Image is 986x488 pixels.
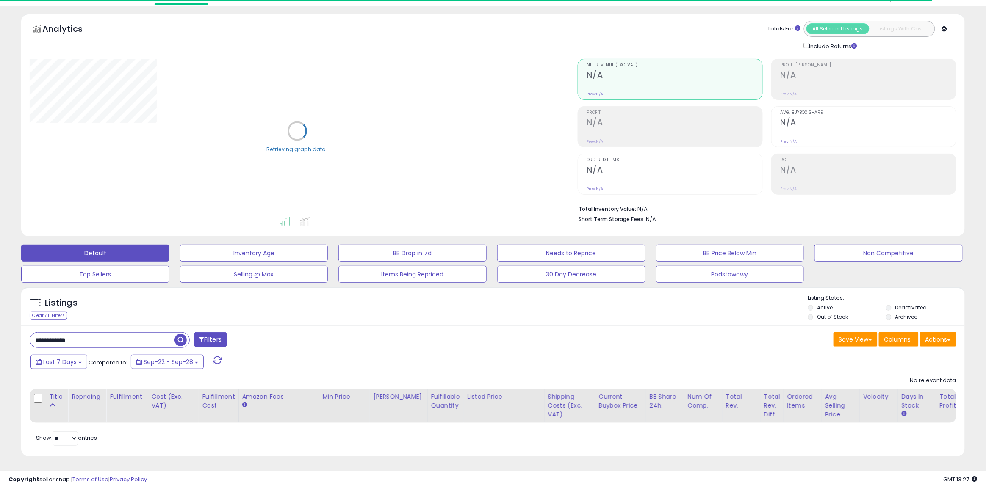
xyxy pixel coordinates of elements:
[781,70,956,82] h2: N/A
[131,355,204,369] button: Sep-22 - Sep-28
[781,118,956,129] h2: N/A
[202,392,235,410] div: Fulfillment Cost
[787,392,818,410] div: Ordered Items
[497,266,645,283] button: 30 Day Decrease
[895,304,927,311] label: Deactivated
[89,358,127,367] span: Compared to:
[814,245,963,262] button: Non Competitive
[781,63,956,68] span: Profit [PERSON_NAME]
[30,312,67,320] div: Clear All Filters
[431,392,460,410] div: Fulfillable Quantity
[817,304,833,311] label: Active
[110,392,144,401] div: Fulfillment
[152,392,195,410] div: Cost (Exc. VAT)
[688,392,719,410] div: Num of Comp.
[8,475,39,483] strong: Copyright
[587,63,762,68] span: Net Revenue (Exc. VAT)
[72,475,108,483] a: Terms of Use
[944,475,978,483] span: 2025-10-6 13:27 GMT
[21,266,169,283] button: Top Sellers
[920,332,956,347] button: Actions
[599,392,643,410] div: Current Buybox Price
[8,476,147,484] div: seller snap | |
[266,146,328,153] div: Retrieving graph data..
[242,401,247,409] small: Amazon Fees.
[338,245,487,262] button: BB Drop in 7d
[468,392,541,401] div: Listed Price
[579,203,950,213] li: N/A
[764,392,780,419] div: Total Rev. Diff.
[808,294,965,302] p: Listing States:
[548,392,592,419] div: Shipping Costs (Exc. VAT)
[579,205,637,212] b: Total Inventory Value:
[338,266,487,283] button: Items Being Repriced
[781,158,956,163] span: ROI
[834,332,878,347] button: Save View
[798,41,867,50] div: Include Returns
[902,410,907,418] small: Days In Stock.
[895,313,918,320] label: Archived
[21,245,169,262] button: Default
[30,355,87,369] button: Last 7 Days
[656,245,804,262] button: BB Price Below Min
[646,215,656,223] span: N/A
[781,139,797,144] small: Prev: N/A
[587,158,762,163] span: Ordered Items
[726,392,757,410] div: Total Rev.
[869,23,932,34] button: Listings With Cost
[940,392,971,410] div: Total Profit
[781,186,797,191] small: Prev: N/A
[323,392,366,401] div: Min Price
[781,165,956,176] h2: N/A
[497,245,645,262] button: Needs to Reprice
[656,266,804,283] button: Podstawowy
[864,392,895,401] div: Velocity
[144,358,193,366] span: Sep-22 - Sep-28
[587,139,604,144] small: Prev: N/A
[49,392,64,401] div: Title
[587,118,762,129] h2: N/A
[587,70,762,82] h2: N/A
[242,392,316,401] div: Amazon Fees
[587,91,604,96] small: Prev: N/A
[902,392,933,410] div: Days In Stock
[587,110,762,115] span: Profit
[781,110,956,115] span: Avg. Buybox Share
[42,23,99,37] h5: Analytics
[825,392,856,419] div: Avg Selling Price
[110,475,147,483] a: Privacy Policy
[194,332,227,347] button: Filters
[579,215,645,223] b: Short Term Storage Fees:
[768,25,801,33] div: Totals For
[884,335,911,344] span: Columns
[180,266,328,283] button: Selling @ Max
[910,377,956,385] div: No relevant data
[36,434,97,442] span: Show: entries
[43,358,77,366] span: Last 7 Days
[180,245,328,262] button: Inventory Age
[781,91,797,96] small: Prev: N/A
[806,23,870,34] button: All Selected Listings
[45,297,78,309] h5: Listings
[374,392,424,401] div: [PERSON_NAME]
[879,332,919,347] button: Columns
[650,392,681,410] div: BB Share 24h.
[587,165,762,176] h2: N/A
[72,392,102,401] div: Repricing
[587,186,604,191] small: Prev: N/A
[817,313,848,320] label: Out of Stock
